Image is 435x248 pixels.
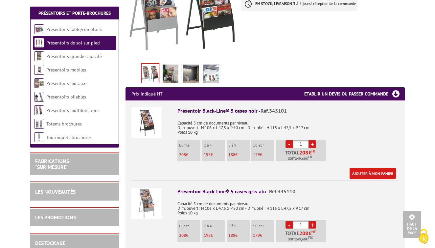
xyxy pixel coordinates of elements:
[253,152,260,157] span: 179
[308,236,313,239] sup: TTC
[34,78,44,88] img: Présentoirs muraux
[142,64,159,84] img: presentoirs_de_sol_345101_1.jpg
[203,65,219,85] img: mise_en_scene_345101_345110.jpg
[295,237,306,242] span: 249,60
[299,231,309,236] span: 208
[288,237,313,242] span: Soit €
[34,65,44,75] img: Présentoirs mobiles
[35,188,76,195] a: LES NOUVEAUTÉS
[253,233,260,238] span: 179
[309,150,311,155] span: €
[46,53,102,59] a: Présentoirs grande capacité
[204,143,225,148] p: 2 à 4
[253,143,274,148] p: 10 et +
[204,152,225,157] p: €
[228,233,250,238] p: €
[35,240,65,246] a: DESTOCKAGE
[350,168,396,179] a: Ajouter à mon panier
[179,152,200,157] p: €
[46,121,82,127] a: Totems brochures
[179,224,200,228] p: L'unité
[204,224,225,228] p: 2 à 4
[286,140,293,148] a: -
[131,87,163,100] p: Prix indiqué HT
[311,230,316,234] sup: HT
[295,156,306,161] span: 249,60
[309,231,311,236] span: €
[177,116,399,135] p: Capacité 5 cm de documents par niveau. Dim. ouvert : H 106 x L 47,5 x P 50 cm - Dim. plié : H 115...
[228,143,250,148] p: 5 à 9
[415,228,432,245] img: Cookies (fenêtre modale)
[255,1,310,6] strong: EN STOCK, LIVRAISON 3 à 4 jours
[204,152,211,157] span: 198
[228,233,235,238] span: 188
[179,152,186,157] span: 208
[35,214,76,221] a: LES PROMOTIONS
[46,94,86,100] a: Présentoirs pliables
[309,140,316,148] a: +
[34,24,44,34] img: Présentoirs table/comptoirs
[34,119,44,129] img: Totems brochures
[286,221,293,229] a: -
[204,233,225,238] p: €
[179,233,186,238] span: 208
[46,80,85,86] a: Présentoirs muraux
[278,150,326,161] p: Total
[261,107,287,114] span: Réf.345101
[204,233,211,238] span: 198
[38,10,111,16] a: Présentoirs et Porte-brochures
[299,150,309,155] span: 208
[304,87,405,100] h3: Etablir un devis ou passer commande
[46,67,86,73] a: Présentoirs mobiles
[228,152,235,157] span: 188
[46,107,100,113] a: Présentoirs multifonctions
[131,188,162,219] img: Présentoir Black-Line® 5 cases gris-alu
[311,149,316,153] sup: HT
[34,51,44,61] img: Présentoirs grande capacité
[34,92,44,102] img: Présentoirs pliables
[46,40,100,46] a: Présentoirs de sol sur pied
[403,211,421,238] a: Haut de la page
[177,188,399,195] div: Présentoir Black-Line® 5 cases gris-alu -
[131,107,162,138] img: Présentoir Black-Line® 5 cases noir
[179,233,200,238] p: €
[253,152,274,157] p: €
[179,143,200,148] p: L'unité
[34,38,44,48] img: Présentoirs de sol sur pied
[34,105,44,115] img: Présentoirs multifonctions
[278,231,326,242] p: Total
[183,65,199,85] img: mise_en_scene_presentoirs_de_sol_gris.jpg
[35,158,69,170] a: FABRICATIONS"Sur Mesure"
[288,156,313,161] span: Soit €
[228,224,250,228] p: 5 à 9
[309,221,316,229] a: +
[253,233,274,238] p: €
[269,188,295,195] span: Réf.345110
[177,107,399,115] div: Présentoir Black-Line® 5 cases noir -
[34,132,44,142] img: Tourniquets brochures
[163,65,178,85] img: presentoir_black_line_5cases_noir_345101_mise_en_scene.jpg
[46,26,102,32] a: Présentoirs table/comptoirs
[177,197,399,215] p: Capacité 5 cm de documents par niveau. Dim. ouvert : H 106 x L 47,5 x P 50 cm - Dim. plié : H 115...
[253,224,274,228] p: 10 et +
[46,134,92,140] a: Tourniquets brochures
[308,155,313,159] sup: TTC
[228,152,250,157] p: €
[412,226,435,248] button: Cookies (fenêtre modale)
